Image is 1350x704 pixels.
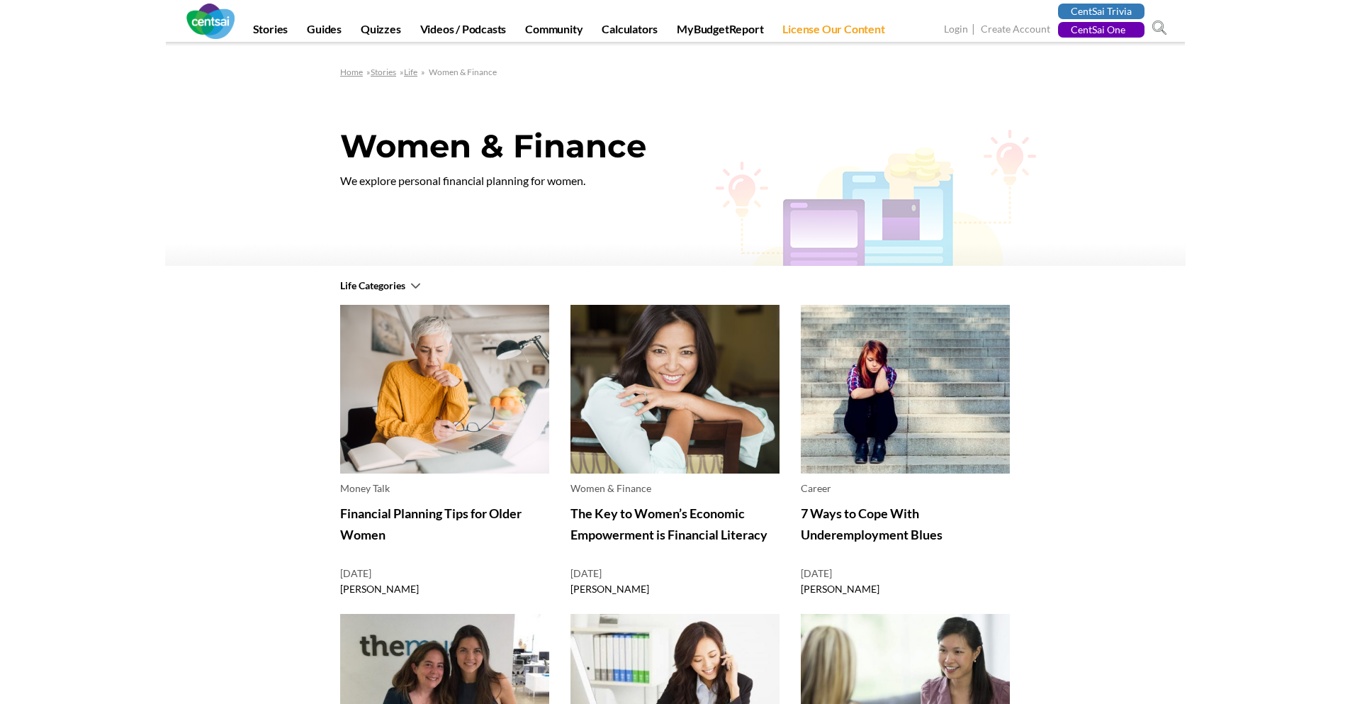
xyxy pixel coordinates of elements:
a: Life [404,67,417,77]
h1: Women & Finance [340,126,1010,172]
span: [DATE] [801,566,1010,581]
img: CentSai [186,4,235,39]
a: [PERSON_NAME] [340,583,419,595]
a: License Our Content [774,22,893,42]
span: Women & Finance [429,67,497,77]
a: Career [801,482,831,494]
a: Money Talk [340,482,390,494]
a: CentSai Trivia [1058,4,1144,19]
a: Login [944,23,968,38]
span: [DATE] [570,566,780,581]
a: The Key to Women’s Economic Empowerment is Financial Literacy [570,505,767,542]
span: [DATE] [340,566,549,581]
p: We explore personal financial planning for women. [340,172,687,189]
a: CentSai One [1058,22,1144,38]
a: Videos / Podcasts [412,22,515,42]
img: Financial Planning Tips for Older Women [340,305,549,474]
span: » » » [340,67,497,77]
a: 7 Ways to Cope With Underemployment Blues [801,505,943,542]
a: [PERSON_NAME] [570,583,649,595]
a: Create Account [981,23,1050,38]
img: The Key to Women’s Economic Empowerment is Financial Literacy [570,305,780,474]
a: [PERSON_NAME] [801,583,879,595]
a: Stories [244,22,297,42]
a: MyBudgetReport [668,22,772,42]
a: Financial Planning Tips for Older Women [340,505,522,542]
a: Calculators [593,22,666,42]
span: | [970,21,979,38]
a: Community [517,22,591,42]
a: Women & Finance [570,482,651,494]
img: 7 Ways to Cope With Underemployment Blues [801,305,1010,474]
a: Stories [371,67,396,77]
a: Life Categories [340,279,421,291]
a: Home [340,67,363,77]
a: Quizzes [352,22,410,42]
a: Guides [298,22,350,42]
